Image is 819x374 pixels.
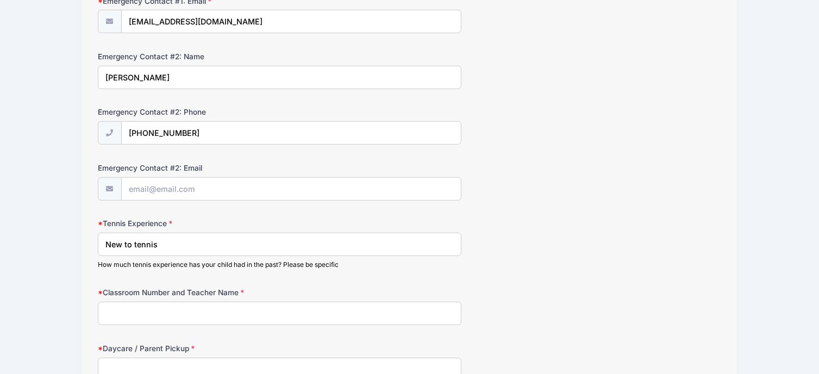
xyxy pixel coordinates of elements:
label: Classroom Number and Teacher Name [98,287,305,298]
input: (xxx) xxx-xxxx [121,121,461,145]
label: Emergency Contact #2: Name [98,51,305,62]
input: email@email.com [121,177,461,201]
label: Tennis Experience [98,218,305,229]
label: Emergency Contact #2: Phone [98,107,305,117]
input: email@email.com [121,10,461,33]
label: Daycare / Parent Pickup [98,343,305,354]
label: Emergency Contact #2: Email [98,163,305,173]
div: How much tennis experience has your child had in the past? Please be specific [98,260,461,270]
